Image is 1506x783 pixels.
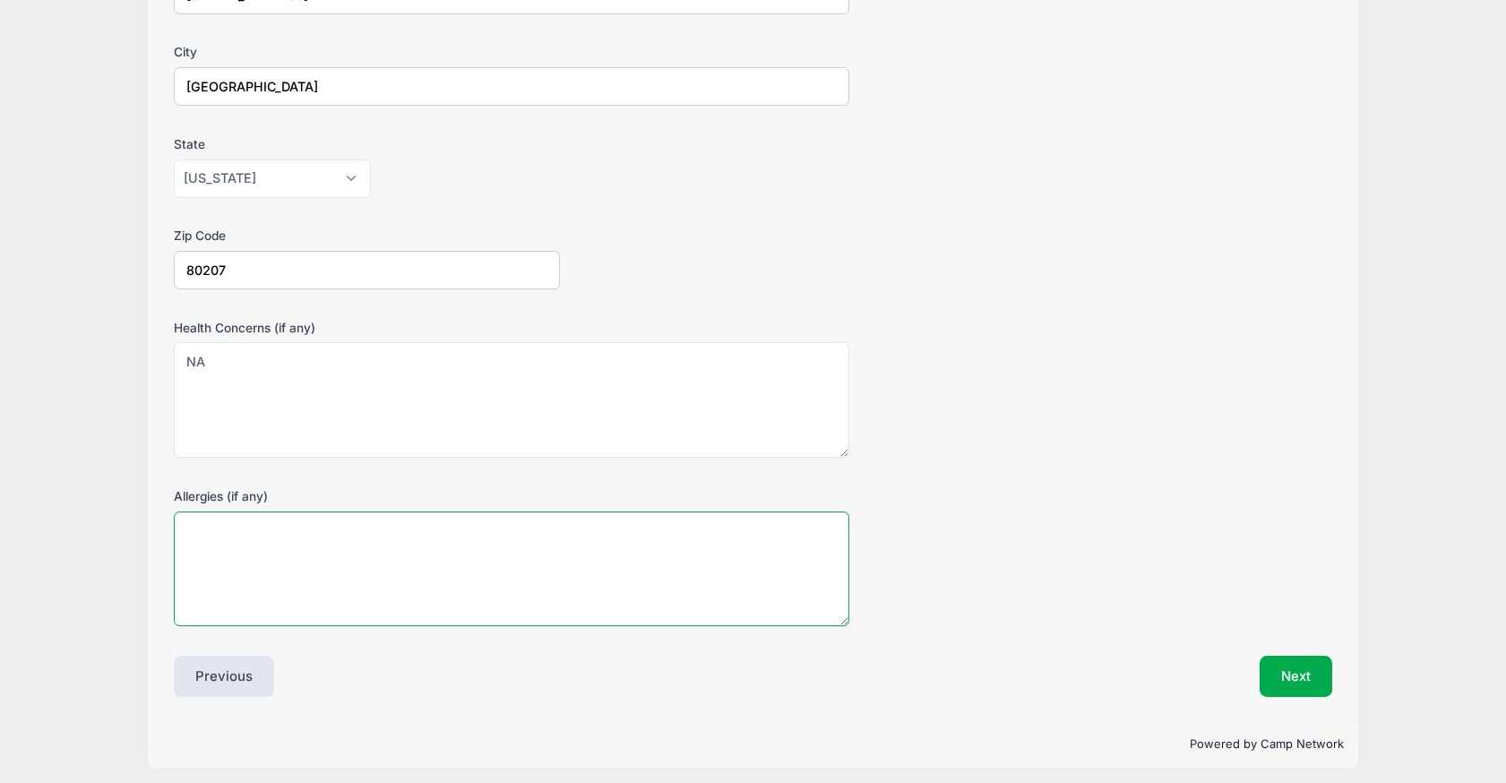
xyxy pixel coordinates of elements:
label: State [174,135,560,153]
p: Powered by Camp Network [162,736,1343,753]
input: xxxxx [174,251,560,289]
label: Zip Code [174,227,560,245]
label: City [174,43,560,61]
button: Previous [174,656,274,697]
label: Allergies (if any) [174,487,560,505]
button: Next [1260,656,1332,697]
label: Health Concerns (if any) [174,319,560,337]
